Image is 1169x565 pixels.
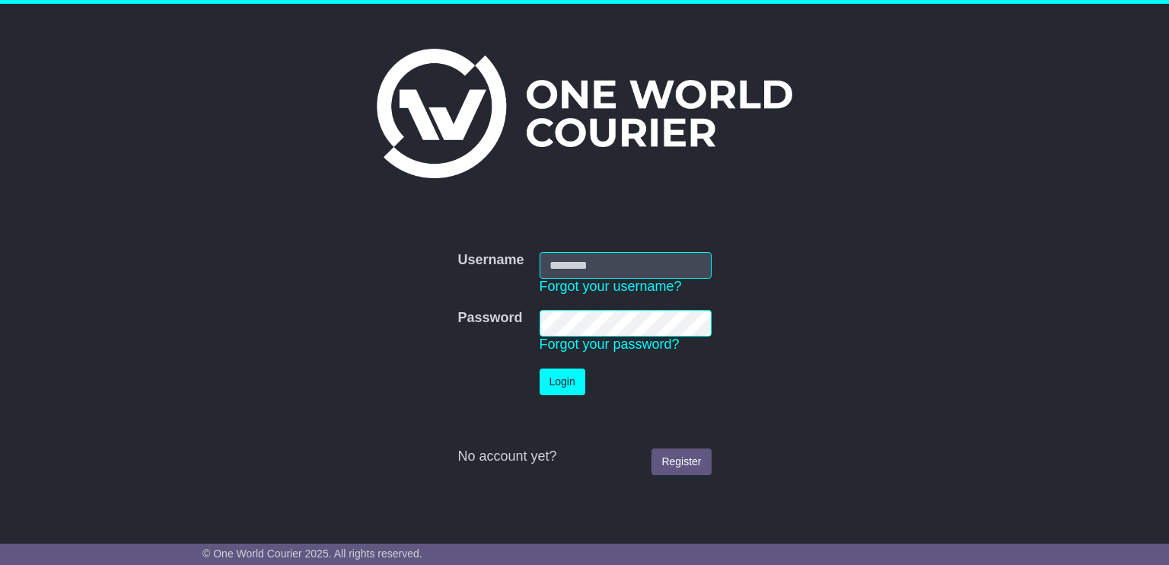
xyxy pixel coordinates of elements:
[540,279,682,294] a: Forgot your username?
[202,547,422,560] span: © One World Courier 2025. All rights reserved.
[457,448,711,465] div: No account yet?
[540,369,585,395] button: Login
[457,252,524,269] label: Username
[651,448,711,475] a: Register
[377,49,792,178] img: One World
[457,310,522,327] label: Password
[540,337,680,352] a: Forgot your password?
